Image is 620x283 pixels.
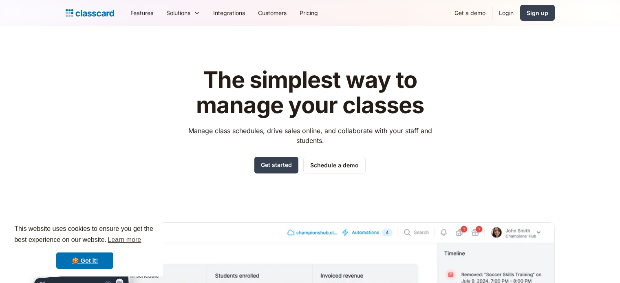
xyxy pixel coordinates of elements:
[254,157,298,173] a: Get started
[7,216,163,276] div: cookieconsent
[207,4,252,22] a: Integrations
[293,4,324,22] a: Pricing
[181,126,439,145] p: Manage class schedules, drive sales online, and collaborate with your staff and students.
[66,7,114,19] a: home
[14,224,155,246] span: This website uses cookies to ensure you get the best experience on our website.
[160,4,207,22] div: Solutions
[520,5,555,21] a: Sign up
[527,9,548,17] div: Sign up
[252,4,293,22] a: Customers
[56,252,113,269] a: dismiss cookie message
[303,157,366,173] a: Schedule a demo
[106,234,142,246] a: learn more about cookies
[492,4,520,22] a: Login
[166,9,190,17] div: Solutions
[448,4,492,22] a: Get a demo
[124,4,160,22] a: Features
[181,68,439,118] h1: The simplest way to manage your classes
